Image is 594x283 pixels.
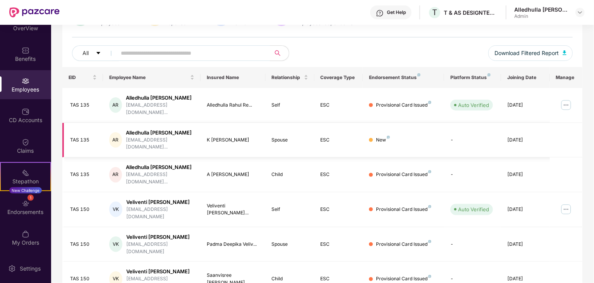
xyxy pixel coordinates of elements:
[272,241,308,248] div: Spouse
[494,49,559,57] span: Download Filtered Report
[428,275,431,278] img: svg+xml;base64,PHN2ZyB4bWxucz0iaHR0cDovL3d3dy53My5vcmcvMjAwMC9zdmciIHdpZHRoPSI4IiBoZWlnaHQ9IjgiIH...
[109,167,122,183] div: AR
[126,206,194,221] div: [EMAIL_ADDRESS][DOMAIN_NAME]
[321,102,357,109] div: ESC
[22,108,29,116] img: svg+xml;base64,PHN2ZyBpZD0iQ0RfQWNjb3VudHMiIGRhdGEtbmFtZT0iQ0QgQWNjb3VudHMiIHhtbG5zPSJodHRwOi8vd3...
[22,169,29,177] img: svg+xml;base64,PHN2ZyB4bWxucz0iaHR0cDovL3d3dy53My5vcmcvMjAwMC9zdmciIHdpZHRoPSIyMSIgaGVpZ2h0PSIyMC...
[1,178,50,185] div: Stepathon
[62,67,103,88] th: EID
[514,13,568,19] div: Admin
[69,74,91,81] span: EID
[507,206,544,213] div: [DATE]
[266,67,314,88] th: Relationship
[207,202,259,217] div: Veliventi [PERSON_NAME]...
[428,205,431,208] img: svg+xml;base64,PHN2ZyB4bWxucz0iaHR0cDovL3d3dy53My5vcmcvMjAwMC9zdmciIHdpZHRoPSI4IiBoZWlnaHQ9IjgiIH...
[270,50,285,56] span: search
[207,241,259,248] div: Padma Deepika Veliv...
[321,206,357,213] div: ESC
[376,136,390,144] div: New
[428,170,431,173] img: svg+xml;base64,PHN2ZyB4bWxucz0iaHR0cDovL3d3dy53My5vcmcvMjAwMC9zdmciIHdpZHRoPSI4IiBoZWlnaHQ9IjgiIH...
[444,157,501,192] td: -
[369,74,438,81] div: Endorsement Status
[444,9,498,16] div: T & AS DESIGNTECH SERVICES PRIVATE LIMITED
[376,206,431,213] div: Provisional Card Issued
[560,203,572,216] img: manageButton
[376,275,431,283] div: Provisional Card Issued
[314,67,363,88] th: Coverage Type
[270,45,289,61] button: search
[387,9,406,16] div: Get Help
[103,67,201,88] th: Employee Name
[321,171,357,178] div: ESC
[109,132,122,148] div: AR
[22,230,29,238] img: svg+xml;base64,PHN2ZyBpZD0iTXlfT3JkZXJzIiBkYXRhLW5hbWU9Ik15IE9yZGVycyIgeG1sbnM9Imh0dHA6Ly93d3cudz...
[417,73,421,76] img: svg+xml;base64,PHN2ZyB4bWxucz0iaHR0cDovL3d3dy53My5vcmcvMjAwMC9zdmciIHdpZHRoPSI4IiBoZWlnaHQ9IjgiIH...
[507,171,544,178] div: [DATE]
[70,275,97,283] div: TAS 150
[507,136,544,144] div: [DATE]
[450,74,495,81] div: Platform Status
[70,171,97,178] div: TAS 135
[376,171,431,178] div: Provisional Card Issued
[550,67,582,88] th: Manage
[22,47,29,54] img: svg+xml;base64,PHN2ZyBpZD0iQmVuZWZpdHMiIHhtbG5zPSJodHRwOi8vd3d3LnczLm9yZy8yMDAwL3N2ZyIgd2lkdGg9Ij...
[72,45,119,61] button: Allcaret-down
[272,136,308,144] div: Spouse
[9,7,60,17] img: New Pazcare Logo
[507,275,544,283] div: [DATE]
[201,67,266,88] th: Insured Name
[207,171,259,178] div: A [PERSON_NAME]
[272,74,302,81] span: Relationship
[126,233,194,241] div: Veliventi [PERSON_NAME]
[321,136,357,144] div: ESC
[126,268,194,275] div: Veliventi [PERSON_NAME]
[126,136,194,151] div: [EMAIL_ADDRESS][DOMAIN_NAME]...
[563,50,567,55] img: svg+xml;base64,PHN2ZyB4bWxucz0iaHR0cDovL3d3dy53My5vcmcvMjAwMC9zdmciIHhtbG5zOnhsaW5rPSJodHRwOi8vd3...
[507,241,544,248] div: [DATE]
[8,265,16,273] img: svg+xml;base64,PHN2ZyBpZD0iU2V0dGluZy0yMHgyMCIgeG1sbnM9Imh0dHA6Ly93d3cudzMub3JnLzIwMDAvc3ZnIiB3aW...
[27,195,34,201] div: 1
[272,171,308,178] div: Child
[577,9,583,16] img: svg+xml;base64,PHN2ZyBpZD0iRHJvcGRvd24tMzJ4MzIiIHhtbG5zPSJodHRwOi8vd3d3LnczLm9yZy8yMDAwL3N2ZyIgd2...
[432,8,437,17] span: T
[514,6,568,13] div: Alledhulla [PERSON_NAME]
[444,123,501,158] td: -
[272,206,308,213] div: Self
[321,275,357,283] div: ESC
[70,206,97,213] div: TAS 150
[126,198,194,206] div: Veliventi [PERSON_NAME]
[22,138,29,146] img: svg+xml;base64,PHN2ZyBpZD0iQ2xhaW0iIHhtbG5zPSJodHRwOi8vd3d3LnczLm9yZy8yMDAwL3N2ZyIgd2lkdGg9IjIwIi...
[17,265,43,273] div: Settings
[70,102,97,109] div: TAS 135
[560,99,572,111] img: manageButton
[376,9,384,17] img: svg+xml;base64,PHN2ZyBpZD0iSGVscC0zMngzMiIgeG1sbnM9Imh0dHA6Ly93d3cudzMub3JnLzIwMDAvc3ZnIiB3aWR0aD...
[488,73,491,76] img: svg+xml;base64,PHN2ZyB4bWxucz0iaHR0cDovL3d3dy53My5vcmcvMjAwMC9zdmciIHdpZHRoPSI4IiBoZWlnaHQ9IjgiIH...
[22,200,29,207] img: svg+xml;base64,PHN2ZyBpZD0iRW5kb3JzZW1lbnRzIiB4bWxucz0iaHR0cDovL3d3dy53My5vcmcvMjAwMC9zdmciIHdpZH...
[109,236,122,252] div: VK
[458,101,489,109] div: Auto Verified
[126,171,194,186] div: [EMAIL_ADDRESS][DOMAIN_NAME]...
[126,241,194,255] div: [EMAIL_ADDRESS][DOMAIN_NAME]
[96,50,101,57] span: caret-down
[82,49,89,57] span: All
[376,102,431,109] div: Provisional Card Issued
[70,241,97,248] div: TAS 150
[488,45,573,61] button: Download Filtered Report
[376,241,431,248] div: Provisional Card Issued
[428,101,431,104] img: svg+xml;base64,PHN2ZyB4bWxucz0iaHR0cDovL3d3dy53My5vcmcvMjAwMC9zdmciIHdpZHRoPSI4IiBoZWlnaHQ9IjgiIH...
[444,227,501,262] td: -
[272,275,308,283] div: Child
[207,102,259,109] div: Alledhulla Rahul Re...
[458,205,489,213] div: Auto Verified
[9,187,42,193] div: New Challenge
[109,97,122,113] div: AR
[109,202,122,217] div: VK
[387,136,390,139] img: svg+xml;base64,PHN2ZyB4bWxucz0iaHR0cDovL3d3dy53My5vcmcvMjAwMC9zdmciIHdpZHRoPSI4IiBoZWlnaHQ9IjgiIH...
[501,67,550,88] th: Joining Date
[70,136,97,144] div: TAS 135
[109,74,189,81] span: Employee Name
[126,164,194,171] div: Alledhulla [PERSON_NAME]
[126,94,194,102] div: Alledhulla [PERSON_NAME]
[507,102,544,109] div: [DATE]
[428,240,431,243] img: svg+xml;base64,PHN2ZyB4bWxucz0iaHR0cDovL3d3dy53My5vcmcvMjAwMC9zdmciIHdpZHRoPSI4IiBoZWlnaHQ9IjgiIH...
